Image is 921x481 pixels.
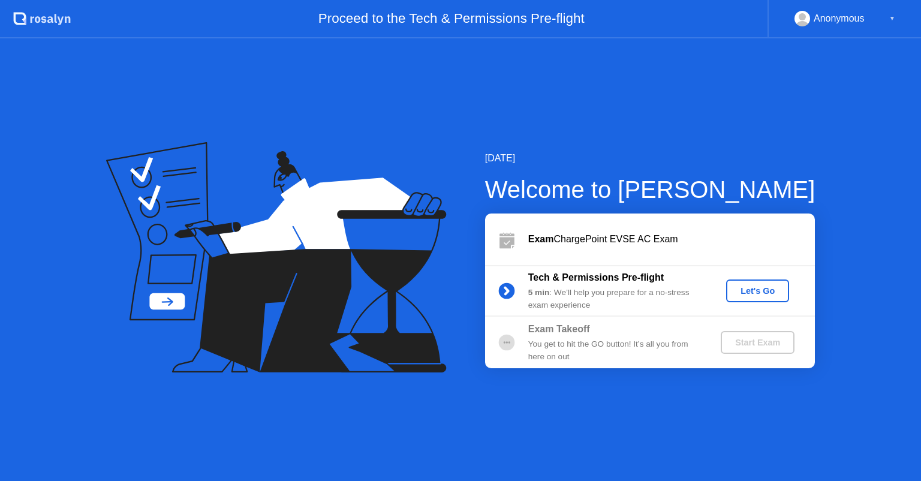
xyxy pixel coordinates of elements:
[528,234,554,244] b: Exam
[528,272,664,282] b: Tech & Permissions Pre-flight
[721,331,794,354] button: Start Exam
[726,279,789,302] button: Let's Go
[485,172,815,208] div: Welcome to [PERSON_NAME]
[889,11,895,26] div: ▼
[528,288,550,297] b: 5 min
[726,338,790,347] div: Start Exam
[485,151,815,166] div: [DATE]
[528,287,701,311] div: : We’ll help you prepare for a no-stress exam experience
[528,338,701,363] div: You get to hit the GO button! It’s all you from here on out
[731,286,784,296] div: Let's Go
[528,232,815,246] div: ChargePoint EVSE AC Exam
[814,11,865,26] div: Anonymous
[528,324,590,334] b: Exam Takeoff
